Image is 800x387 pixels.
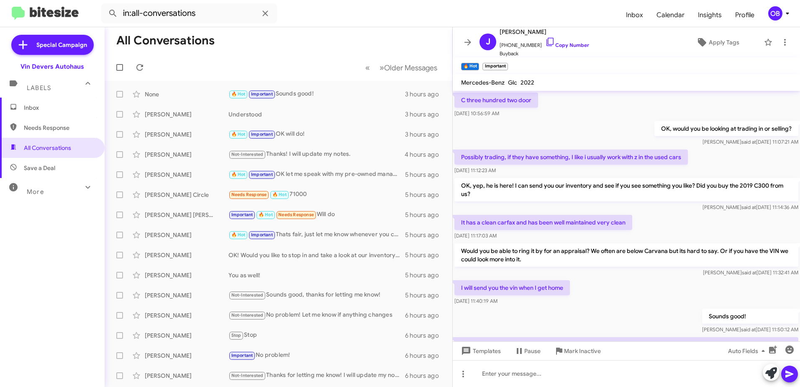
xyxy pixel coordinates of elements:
span: Not-Interested [231,152,264,157]
div: 3 hours ago [405,90,446,98]
span: [PERSON_NAME] [DATE] 11:07:21 AM [703,139,798,145]
span: Templates [459,343,501,359]
div: 5 hours ago [405,251,446,259]
span: said at [741,139,756,145]
div: Thanks! I will update my notes. [228,150,405,159]
div: OK! Would you like to stop in and take a look at our inventory? We have both new and pre-owned ri... [228,251,405,259]
p: OK, yep, he is here! I can send you our inventory and see if you see something you like? Did you ... [454,178,798,201]
div: [PERSON_NAME] [145,291,228,299]
button: Templates [453,343,508,359]
div: 5 hours ago [405,170,446,179]
button: Mark Inactive [547,343,608,359]
span: Profile [728,3,761,27]
div: None [145,90,228,98]
p: I will send you the vin when I get home [454,280,570,295]
span: Glc [508,79,517,86]
div: 71000 [228,190,405,199]
span: Important [251,232,273,237]
div: OB [768,6,782,21]
span: Inbox [24,103,95,112]
div: [PERSON_NAME] [145,130,228,139]
span: More [27,188,44,196]
a: Calendar [650,3,691,27]
span: 🔥 Hot [231,232,246,237]
small: Important [482,63,508,70]
span: said at [741,204,756,210]
div: OK let me speak with my pre-owned manager, I will let you know [228,170,405,179]
div: [PERSON_NAME] [145,331,228,340]
span: [PHONE_NUMBER] [500,37,589,49]
p: Possibly trading, if they have something, I like i usually work with z in the used cars [454,150,688,165]
span: [DATE] 10:56:59 AM [454,110,499,116]
div: [PERSON_NAME] [145,150,228,159]
span: [PERSON_NAME] [500,27,589,37]
div: [PERSON_NAME] [145,372,228,380]
div: No problem! Let me know if anything changes [228,310,405,320]
div: Thanks for letting me know! I will update my notes. [228,371,405,380]
span: Needs Response [231,192,267,197]
div: Will do [228,210,405,219]
div: [PERSON_NAME] [145,110,228,119]
span: 2022 [521,79,534,86]
div: [PERSON_NAME] Circle [145,191,228,199]
div: [PERSON_NAME] [145,170,228,179]
span: Insights [691,3,728,27]
div: Thats fair, just let me know whenever you can [228,230,405,240]
div: 6 hours ago [405,372,446,380]
span: J [486,35,490,49]
input: Search [101,3,277,23]
a: Copy Number [545,42,589,48]
span: Important [231,353,253,358]
div: Vin Devers Autohaus [21,62,84,71]
button: Auto Fields [721,343,775,359]
span: 🔥 Hot [231,172,246,177]
span: Labels [27,84,51,92]
div: Stop [228,330,405,340]
div: OK will do! [228,129,405,139]
span: Special Campaign [36,41,87,49]
button: OB [761,6,791,21]
button: Previous [360,59,375,76]
span: 🔥 Hot [272,192,287,197]
button: Apply Tags [675,35,760,50]
span: Buyback [500,49,589,58]
button: Next [374,59,442,76]
a: Special Campaign [11,35,94,55]
div: 6 hours ago [405,331,446,340]
span: Auto Fields [728,343,768,359]
span: Important [251,172,273,177]
div: Understood [228,110,405,119]
div: 6 hours ago [405,351,446,360]
div: 5 hours ago [405,211,446,219]
p: C three hundred two door [454,93,538,108]
span: All Conversations [24,144,71,152]
span: » [379,62,384,73]
div: Sounds good, thanks for letting me know! [228,290,405,300]
p: OK, would you be looking at trading in or selling? [654,121,798,136]
div: 5 hours ago [405,271,446,279]
span: Not-Interested [231,373,264,378]
div: 5 hours ago [405,231,446,239]
span: 🔥 Hot [259,212,273,217]
span: [PERSON_NAME] [DATE] 11:14:36 AM [703,204,798,210]
span: Important [231,212,253,217]
span: Not-Interested [231,312,264,318]
div: 5 hours ago [405,191,446,199]
div: [PERSON_NAME] [145,271,228,279]
div: [PERSON_NAME] [145,351,228,360]
span: Apply Tags [709,35,739,50]
span: [DATE] 11:17:03 AM [454,232,497,239]
span: [DATE] 11:12:23 AM [454,167,496,173]
p: It has a clean carfax and has been well maintained very clean [454,215,632,230]
span: Important [251,132,273,137]
span: Save a Deal [24,164,55,172]
button: Pause [508,343,547,359]
span: said at [742,269,756,276]
div: You as well! [228,271,405,279]
a: Inbox [619,3,650,27]
p: Hey [PERSON_NAME], I had the car service there with [PERSON_NAME]. If you wanna check, the record... [454,337,798,361]
span: [DATE] 11:40:19 AM [454,298,497,304]
small: 🔥 Hot [461,63,479,70]
div: 3 hours ago [405,110,446,119]
span: Needs Response [24,124,95,132]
